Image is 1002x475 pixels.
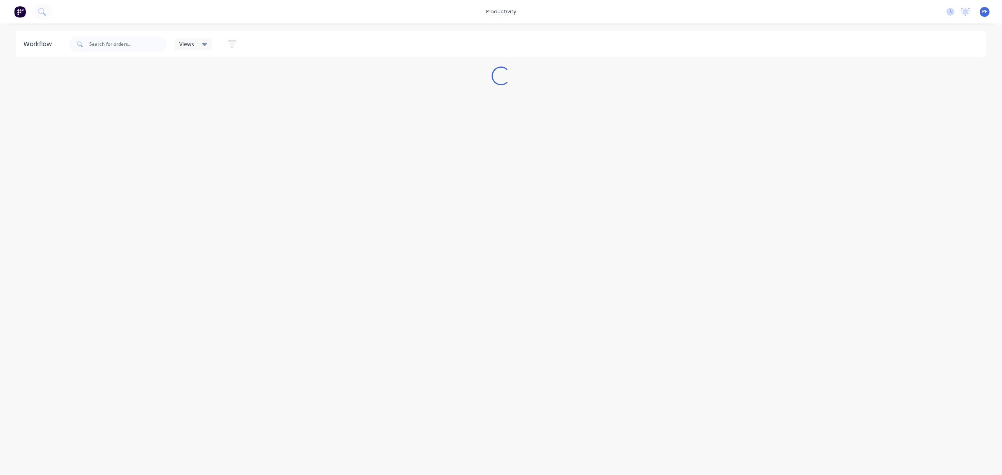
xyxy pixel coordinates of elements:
[482,6,520,18] div: productivity
[179,40,194,48] span: Views
[89,36,167,52] input: Search for orders...
[982,8,987,15] span: PF
[23,40,56,49] div: Workflow
[14,6,26,18] img: Factory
